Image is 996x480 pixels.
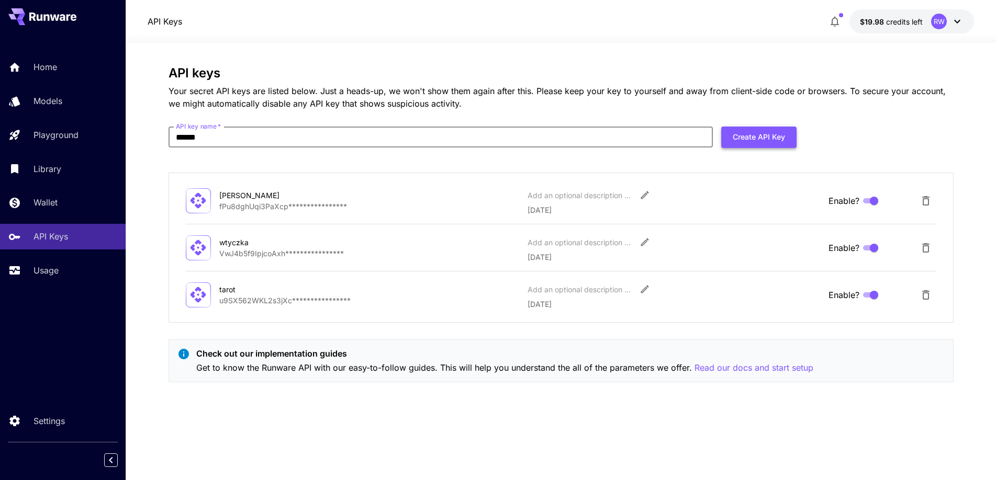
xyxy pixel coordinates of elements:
div: [PERSON_NAME] [219,190,324,201]
nav: breadcrumb [148,15,182,28]
button: $19.9765RW [849,9,974,33]
p: [DATE] [528,299,820,310]
span: Enable? [829,289,859,301]
button: Read our docs and start setup [695,361,813,374]
button: Delete API Key [915,237,936,258]
p: Settings [33,415,65,427]
p: Wallet [33,196,58,209]
button: Delete API Key [915,190,936,211]
label: API key name [176,122,221,131]
button: Edit [635,233,654,252]
div: tarot [219,284,324,295]
button: Collapse sidebar [104,453,118,467]
button: Create API Key [721,127,797,148]
p: Playground [33,129,79,141]
p: [DATE] [528,204,820,215]
span: Enable? [829,242,859,254]
div: Add an optional description or comment [528,190,632,201]
button: Edit [635,280,654,299]
div: Add an optional description or comment [528,284,632,295]
div: Add an optional description or comment [528,237,632,248]
p: Home [33,61,57,73]
p: Models [33,95,62,107]
p: Library [33,163,61,175]
button: Delete API Key [915,284,936,305]
div: wtyczka [219,237,324,248]
span: $19.98 [860,17,886,26]
div: RW [931,14,947,29]
p: [DATE] [528,252,820,262]
div: $19.9765 [860,16,923,27]
p: Check out our implementation guides [196,347,813,360]
a: API Keys [148,15,182,28]
button: Edit [635,186,654,204]
p: Get to know the Runware API with our easy-to-follow guides. This will help you understand the all... [196,361,813,374]
p: Your secret API keys are listed below. Just a heads-up, we won't show them again after this. Plea... [169,85,954,110]
span: credits left [886,17,923,26]
p: Usage [33,264,59,277]
p: API Keys [33,230,68,243]
span: Enable? [829,195,859,207]
h3: API keys [169,66,954,81]
div: Collapse sidebar [112,451,126,470]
